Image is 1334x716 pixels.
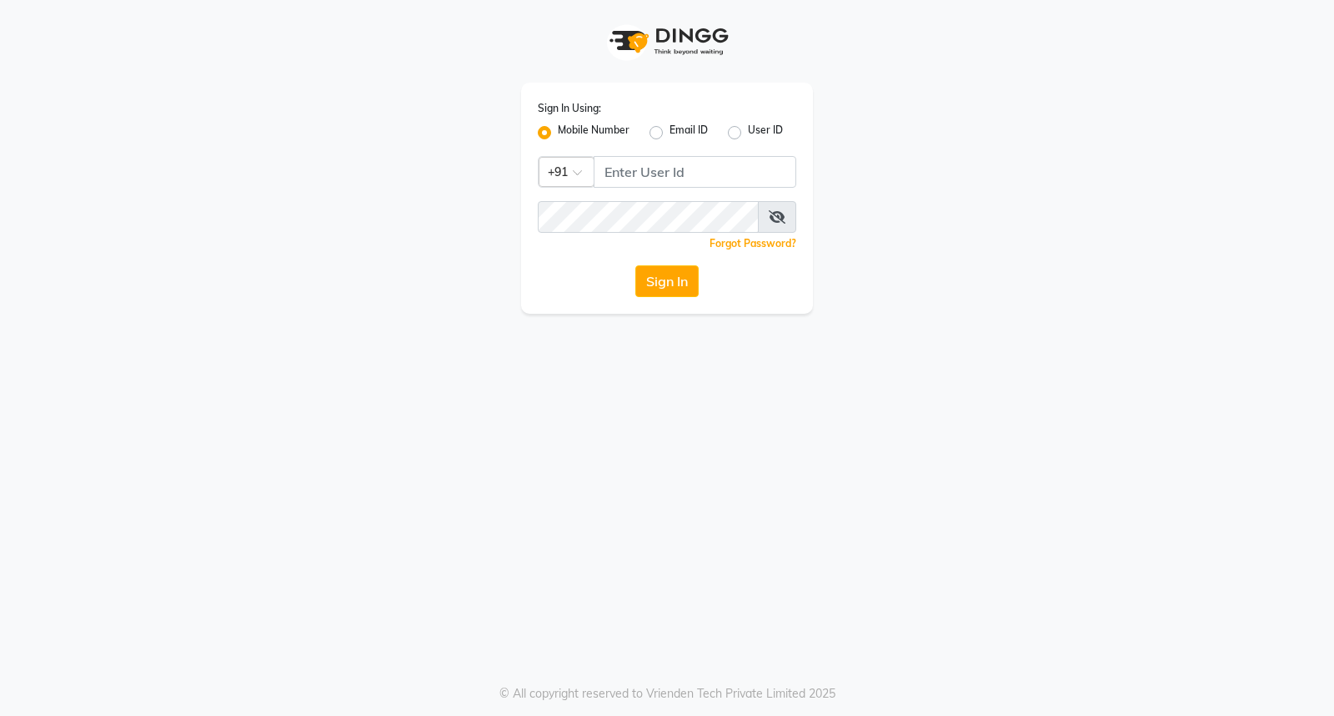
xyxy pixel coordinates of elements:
[558,123,629,143] label: Mobile Number
[635,265,699,297] button: Sign In
[538,101,601,116] label: Sign In Using:
[710,237,796,250] a: Forgot Password?
[670,123,708,143] label: Email ID
[600,17,734,66] img: logo1.svg
[538,201,759,233] input: Username
[594,156,796,188] input: Username
[748,123,783,143] label: User ID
